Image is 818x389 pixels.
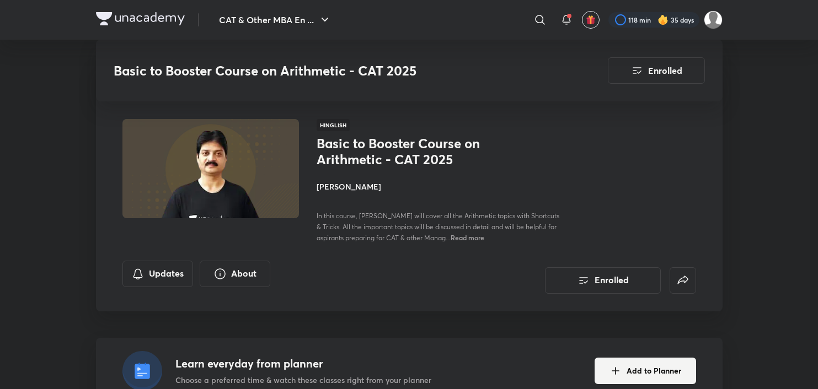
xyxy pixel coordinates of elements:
[120,118,300,219] img: Thumbnail
[670,267,696,294] button: false
[212,9,338,31] button: CAT & Other MBA En ...
[317,119,350,131] span: Hinglish
[317,212,559,242] span: In this course, [PERSON_NAME] will cover all the Arithmetic topics with Shortcuts & Tricks. All t...
[595,358,696,384] button: Add to Planner
[122,261,193,287] button: Updates
[451,233,484,242] span: Read more
[582,11,600,29] button: avatar
[175,374,431,386] p: Choose a preferred time & watch these classes right from your planner
[317,181,564,192] h4: [PERSON_NAME]
[96,12,185,25] img: Company Logo
[96,12,185,28] a: Company Logo
[317,136,497,168] h1: Basic to Booster Course on Arithmetic - CAT 2025
[657,14,669,25] img: streak
[175,355,431,372] h4: Learn everyday from planner
[704,10,723,29] img: Abhishek gupta
[586,15,596,25] img: avatar
[114,63,546,79] h3: Basic to Booster Course on Arithmetic - CAT 2025
[545,267,661,294] button: Enrolled
[200,261,270,287] button: About
[608,57,705,84] button: Enrolled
